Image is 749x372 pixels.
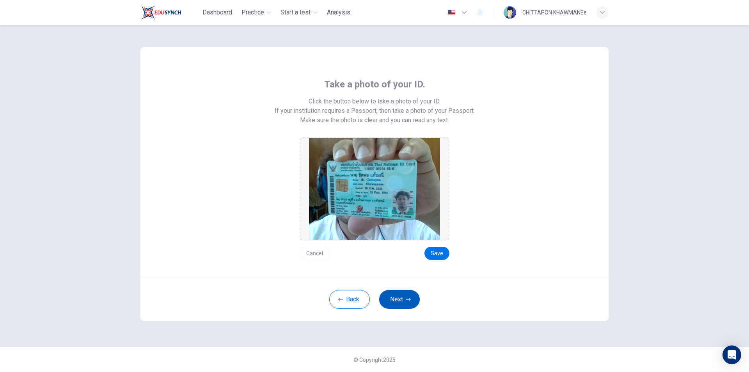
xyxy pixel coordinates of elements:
[241,8,264,17] span: Practice
[353,357,396,363] span: © Copyright 2025
[522,8,587,17] div: CHITTAPON KHAWMANEe
[447,10,456,16] img: en
[202,8,232,17] span: Dashboard
[309,138,440,240] img: preview screemshot
[722,345,741,364] div: Open Intercom Messenger
[140,5,181,20] img: Train Test logo
[324,5,353,20] button: Analysis
[199,5,235,20] button: Dashboard
[300,247,330,260] button: Cancel
[424,247,449,260] button: Save
[300,116,449,125] span: Make sure the photo is clear and you can read any text.
[275,97,475,116] span: Click the button below to take a photo of your ID. If your institution requires a Passport, then ...
[238,5,274,20] button: Practice
[379,290,420,309] button: Next
[329,290,370,309] button: Back
[280,8,311,17] span: Start a test
[324,78,425,91] span: Take a photo of your ID.
[327,8,350,17] span: Analysis
[277,5,321,20] button: Start a test
[140,5,199,20] a: Train Test logo
[504,6,516,19] img: Profile picture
